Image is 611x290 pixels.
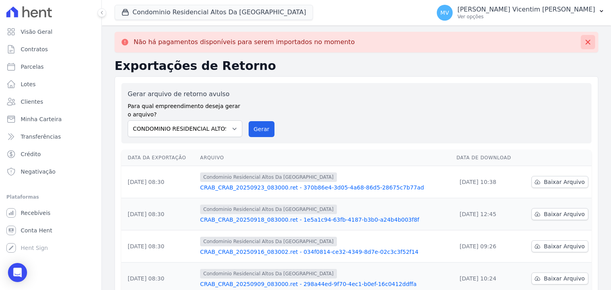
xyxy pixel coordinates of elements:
span: Condominio Residencial Altos Da [GEOGRAPHIC_DATA] [200,205,337,214]
a: Minha Carteira [3,111,98,127]
span: Condominio Residencial Altos Da [GEOGRAPHIC_DATA] [200,172,337,182]
h2: Exportações de Retorno [115,59,598,73]
span: Crédito [21,150,41,158]
a: CRAB_CRAB_20250923_083000.ret - 370b86e4-3d05-4a68-86d5-28675c7b77ad [200,184,450,191]
button: Gerar [249,121,275,137]
div: Plataformas [6,192,95,202]
td: [DATE] 12:45 [453,198,521,230]
span: Parcelas [21,63,44,71]
a: CRAB_CRAB_20250918_083000.ret - 1e5a1c94-63fb-4187-b3b0-a24b4b003f8f [200,216,450,224]
a: Baixar Arquivo [531,208,588,220]
span: Negativação [21,168,56,176]
a: Baixar Arquivo [531,176,588,188]
a: CRAB_CRAB_20250916_083002.ret - 034f0814-ce32-4349-8d7e-02c3c3f52f14 [200,248,450,256]
span: Condominio Residencial Altos Da [GEOGRAPHIC_DATA] [200,237,337,246]
span: Clientes [21,98,43,106]
button: MV [PERSON_NAME] Vicentim [PERSON_NAME] Ver opções [430,2,611,24]
a: CRAB_CRAB_20250909_083000.ret - 298a44ed-9f70-4ec1-b0ef-16c0412ddffa [200,280,450,288]
span: Recebíveis [21,209,51,217]
span: Minha Carteira [21,115,62,123]
td: [DATE] 10:38 [453,166,521,198]
p: [PERSON_NAME] Vicentim [PERSON_NAME] [457,6,595,14]
td: [DATE] 08:30 [121,230,197,263]
a: Transferências [3,129,98,145]
td: [DATE] 08:30 [121,198,197,230]
a: Crédito [3,146,98,162]
a: Conta Hent [3,222,98,238]
span: Baixar Arquivo [544,275,585,282]
th: Data da Exportação [121,150,197,166]
p: Não há pagamentos disponíveis para serem importados no momento [134,38,355,46]
span: Condominio Residencial Altos Da [GEOGRAPHIC_DATA] [200,269,337,278]
button: Condominio Residencial Altos Da [GEOGRAPHIC_DATA] [115,5,313,20]
td: [DATE] 09:26 [453,230,521,263]
span: Baixar Arquivo [544,210,585,218]
span: MV [440,10,449,15]
a: Baixar Arquivo [531,273,588,284]
a: Recebíveis [3,205,98,221]
span: Conta Hent [21,226,52,234]
a: Baixar Arquivo [531,240,588,252]
a: Parcelas [3,59,98,75]
td: [DATE] 08:30 [121,166,197,198]
p: Ver opções [457,14,595,20]
span: Baixar Arquivo [544,242,585,250]
label: Gerar arquivo de retorno avulso [128,89,242,99]
a: Visão Geral [3,24,98,40]
a: Contratos [3,41,98,57]
span: Lotes [21,80,36,88]
th: Arquivo [197,150,453,166]
span: Baixar Arquivo [544,178,585,186]
span: Contratos [21,45,48,53]
span: Visão Geral [21,28,53,36]
span: Transferências [21,133,61,141]
th: Data de Download [453,150,521,166]
a: Negativação [3,164,98,180]
label: Para qual empreendimento deseja gerar o arquivo? [128,99,242,119]
a: Lotes [3,76,98,92]
a: Clientes [3,94,98,110]
div: Open Intercom Messenger [8,263,27,282]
